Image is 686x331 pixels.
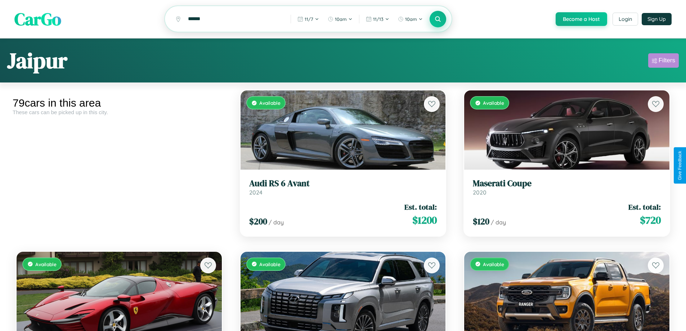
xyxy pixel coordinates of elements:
[259,261,281,267] span: Available
[556,12,607,26] button: Become a Host
[405,16,417,22] span: 10am
[259,100,281,106] span: Available
[394,13,426,25] button: 10am
[13,109,226,115] div: These cars can be picked up in this city.
[249,178,437,189] h3: Audi RS 6 Avant
[305,16,313,22] span: 11 / 7
[642,13,672,25] button: Sign Up
[613,13,638,26] button: Login
[473,215,489,227] span: $ 120
[483,100,504,106] span: Available
[335,16,347,22] span: 10am
[640,213,661,227] span: $ 720
[269,219,284,226] span: / day
[628,202,661,212] span: Est. total:
[491,219,506,226] span: / day
[13,97,226,109] div: 79 cars in this area
[35,261,57,267] span: Available
[473,178,661,196] a: Maserati Coupe2020
[7,46,67,75] h1: Jaipur
[249,189,263,196] span: 2024
[249,215,267,227] span: $ 200
[483,261,504,267] span: Available
[373,16,384,22] span: 11 / 13
[362,13,393,25] button: 11/13
[648,53,679,68] button: Filters
[473,178,661,189] h3: Maserati Coupe
[14,7,61,31] span: CarGo
[677,151,682,180] div: Give Feedback
[659,57,675,64] div: Filters
[412,213,437,227] span: $ 1200
[249,178,437,196] a: Audi RS 6 Avant2024
[294,13,323,25] button: 11/7
[404,202,437,212] span: Est. total:
[473,189,487,196] span: 2020
[324,13,356,25] button: 10am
